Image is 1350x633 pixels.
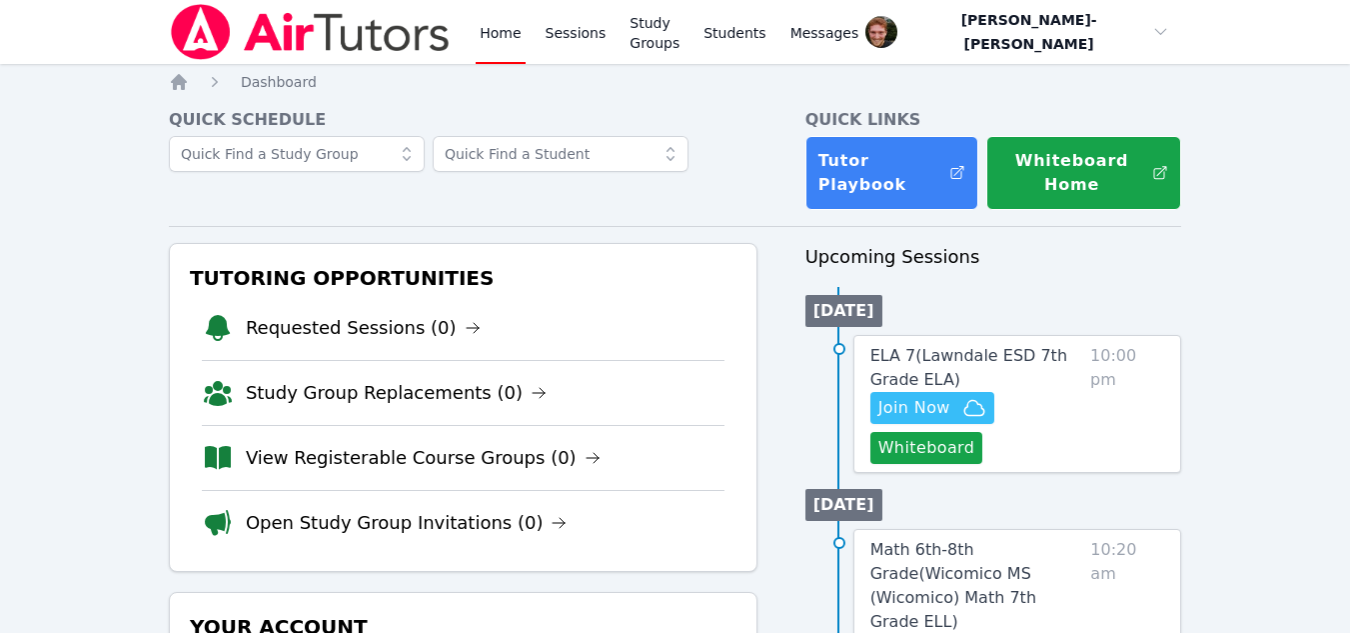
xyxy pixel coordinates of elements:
[870,432,983,464] button: Whiteboard
[986,136,1181,210] button: Whiteboard Home
[805,489,882,521] li: [DATE]
[169,4,452,60] img: Air Tutors
[246,509,568,537] a: Open Study Group Invitations (0)
[878,396,950,420] span: Join Now
[433,136,688,172] input: Quick Find a Student
[870,540,1036,631] span: Math 6th-8th Grade ( Wicomico MS (Wicomico) Math 7th Grade ELL )
[169,108,757,132] h4: Quick Schedule
[870,392,994,424] button: Join Now
[241,74,317,90] span: Dashboard
[186,260,740,296] h3: Tutoring Opportunities
[805,243,1182,271] h3: Upcoming Sessions
[246,444,601,472] a: View Registerable Course Groups (0)
[805,108,1182,132] h4: Quick Links
[870,344,1082,392] a: ELA 7(Lawndale ESD 7th Grade ELA)
[790,23,859,43] span: Messages
[1090,344,1164,464] span: 10:00 pm
[169,72,1181,92] nav: Breadcrumb
[169,136,425,172] input: Quick Find a Study Group
[870,346,1067,389] span: ELA 7 ( Lawndale ESD 7th Grade ELA )
[246,379,547,407] a: Study Group Replacements (0)
[241,72,317,92] a: Dashboard
[246,314,481,342] a: Requested Sessions (0)
[805,295,882,327] li: [DATE]
[805,136,979,210] a: Tutor Playbook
